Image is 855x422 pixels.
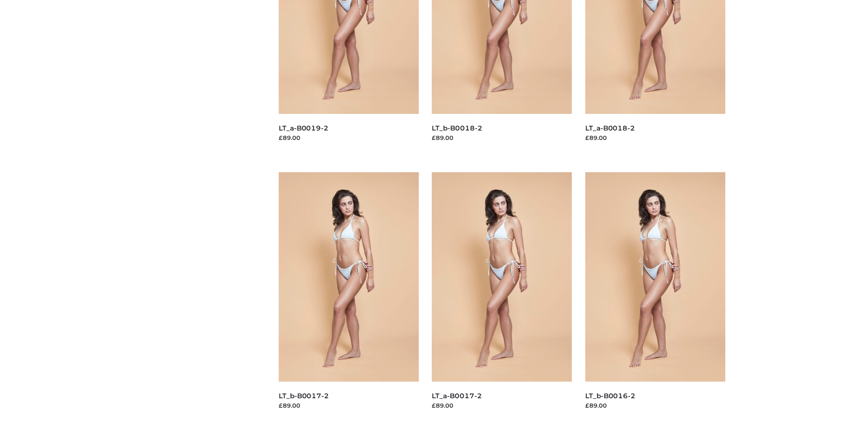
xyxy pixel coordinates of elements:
[432,124,482,132] a: LT_b-B0018-2
[585,124,635,132] a: LT_a-B0018-2
[432,401,572,410] div: £89.00
[432,392,482,400] a: LT_a-B0017-2
[279,392,329,400] a: LT_b-B0017-2
[585,133,725,142] div: £89.00
[279,401,419,410] div: £89.00
[279,124,329,132] a: LT_a-B0019-2
[279,133,419,142] div: £89.00
[585,401,725,410] div: £89.00
[585,392,636,400] a: LT_b-B0016-2
[432,133,572,142] div: £89.00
